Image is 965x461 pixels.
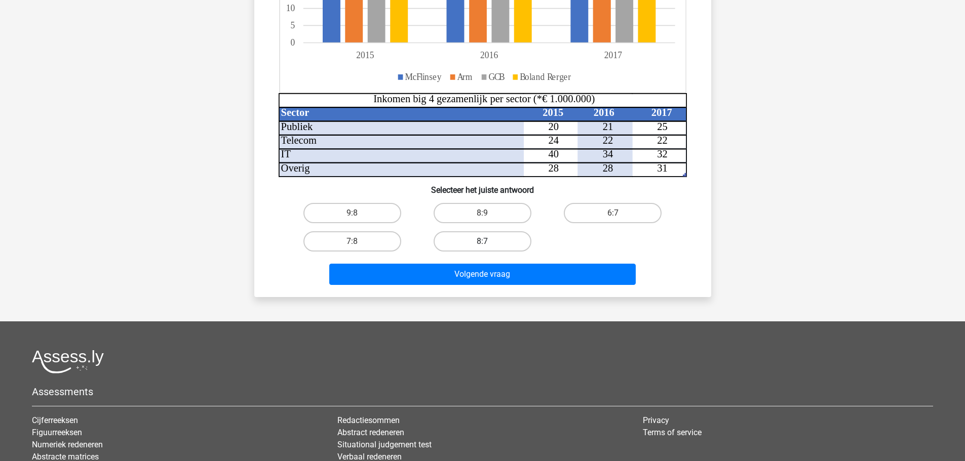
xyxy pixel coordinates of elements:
[457,71,472,82] tspan: Arm
[281,135,316,146] tspan: Telecom
[32,415,78,425] a: Cijferreeksen
[657,135,668,146] tspan: 22
[602,135,613,146] tspan: 22
[548,135,559,146] tspan: 24
[488,71,505,82] tspan: GCB
[337,415,400,425] a: Redactiesommen
[643,415,669,425] a: Privacy
[602,149,613,160] tspan: 34
[657,162,668,174] tspan: 31
[303,231,401,252] label: 7:8
[602,121,613,132] tspan: 21
[548,121,559,132] tspan: 20
[405,71,442,82] tspan: McFlinsey
[602,162,613,174] tspan: 28
[548,162,559,174] tspan: 28
[373,93,595,105] tspan: Inkomen big 4 gezamenlijk per sector (*€ 1.000.000)
[290,20,295,31] tspan: 5
[356,50,622,61] tspan: 201520162017
[543,107,563,118] tspan: 2015
[32,350,104,373] img: Assessly logo
[337,428,404,437] a: Abstract redeneren
[643,428,702,437] a: Terms of service
[520,71,571,82] tspan: Boland Rerger
[593,107,614,118] tspan: 2016
[286,3,295,14] tspan: 10
[651,107,672,118] tspan: 2017
[281,149,291,160] tspan: IT
[281,121,313,132] tspan: Publiek
[337,440,432,449] a: Situational judgement test
[281,162,310,174] tspan: Overig
[329,264,636,285] button: Volgende vraag
[657,121,668,132] tspan: 25
[548,149,559,160] tspan: 40
[281,107,309,118] tspan: Sector
[564,203,662,223] label: 6:7
[32,440,103,449] a: Numeriek redeneren
[657,149,668,160] tspan: 32
[32,386,933,398] h5: Assessments
[32,428,82,437] a: Figuurreeksen
[434,203,531,223] label: 8:9
[271,177,695,195] h6: Selecteer het juiste antwoord
[290,37,295,48] tspan: 0
[303,203,401,223] label: 9:8
[434,231,531,252] label: 8:7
